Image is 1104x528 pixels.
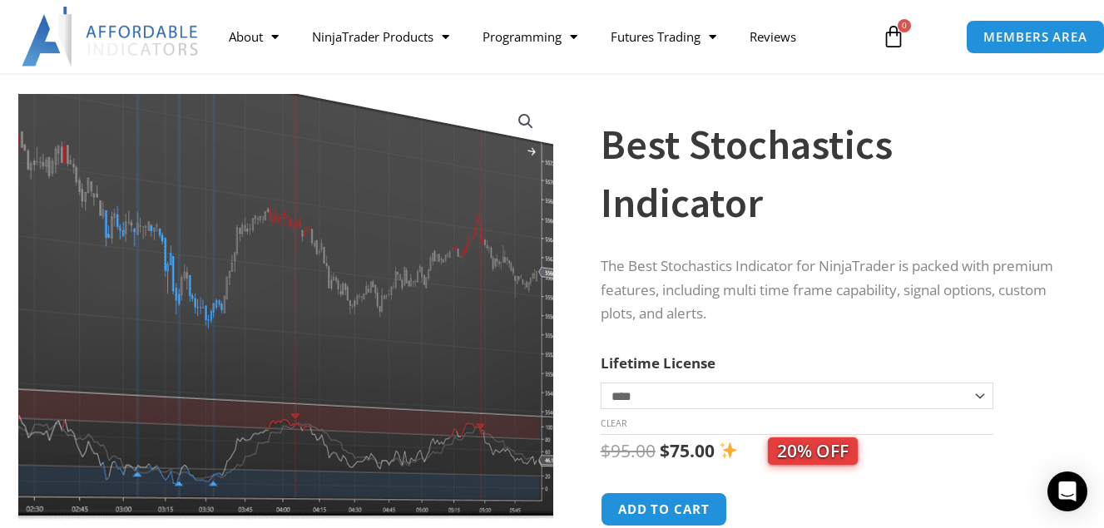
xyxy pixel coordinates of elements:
[212,17,871,56] nav: Menu
[594,17,733,56] a: Futures Trading
[898,19,911,32] span: 0
[295,17,466,56] a: NinjaTrader Products
[601,492,727,526] button: Add to cart
[601,417,626,429] a: Clear options
[768,437,858,465] span: 20% OFF
[601,256,1053,323] span: The Best Stochastics Indicator for NinjaTrader is packed with premium features, including multi t...
[857,12,930,61] a: 0
[601,439,656,462] bdi: 95.00
[720,442,737,459] img: ✨
[660,439,670,462] span: $
[601,116,1062,232] h1: Best Stochastics Indicator
[466,17,594,56] a: Programming
[660,439,715,462] bdi: 75.00
[212,17,295,56] a: About
[601,439,611,462] span: $
[733,17,813,56] a: Reviews
[983,31,1087,43] span: MEMBERS AREA
[601,353,715,373] label: Lifetime License
[511,106,541,136] a: View full-screen image gallery
[1047,471,1087,511] div: Open Intercom Messenger
[22,7,201,67] img: LogoAI | Affordable Indicators – NinjaTrader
